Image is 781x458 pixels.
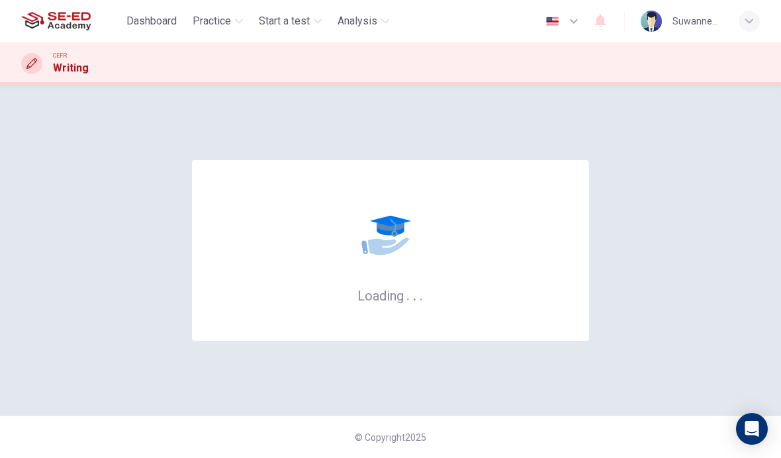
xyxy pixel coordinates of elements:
[332,9,394,33] button: Analysis
[253,9,327,33] button: Start a test
[412,283,417,305] h6: .
[187,9,248,33] button: Practice
[21,8,91,34] img: SE-ED Academy logo
[259,13,310,29] span: Start a test
[406,283,410,305] h6: .
[357,287,424,304] h6: Loading
[544,17,561,26] img: en
[53,51,67,60] span: CEFR
[672,13,723,29] div: Suwannee Panalaicheewin
[126,13,177,29] span: Dashboard
[355,432,426,443] span: © Copyright 2025
[419,283,424,305] h6: .
[121,9,182,33] button: Dashboard
[736,413,768,445] div: Open Intercom Messenger
[641,11,662,32] img: Profile picture
[193,13,231,29] span: Practice
[53,60,89,76] h1: Writing
[338,13,377,29] span: Analysis
[21,8,121,34] a: SE-ED Academy logo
